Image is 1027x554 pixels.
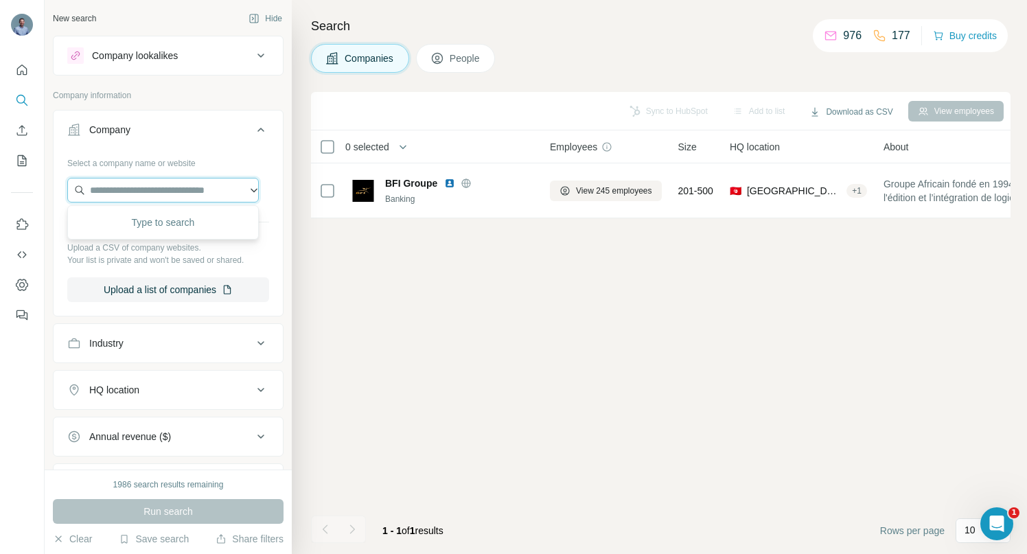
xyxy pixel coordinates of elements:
div: Company [89,123,130,137]
button: Quick start [11,58,33,82]
img: Avatar [11,14,33,36]
span: View 245 employees [576,185,652,197]
button: Annual revenue ($) [54,420,283,453]
button: Search [11,88,33,113]
span: Rows per page [880,524,945,538]
button: Feedback [11,303,33,327]
button: Share filters [216,532,284,546]
button: Buy credits [933,26,997,45]
p: 976 [843,27,862,44]
iframe: Intercom live chat [980,507,1013,540]
p: Upload a CSV of company websites. [67,242,269,254]
span: of [402,525,410,536]
span: 0 selected [345,140,389,154]
button: Upload a list of companies [67,277,269,302]
span: Size [678,140,697,154]
p: Your list is private and won't be saved or shared. [67,254,269,266]
span: 1 [410,525,415,536]
span: 201-500 [678,184,713,198]
button: Save search [119,532,189,546]
span: Employees [550,140,597,154]
div: New search [53,12,96,25]
p: Company information [53,89,284,102]
p: 10 [965,523,976,537]
button: Hide [239,8,292,29]
button: Dashboard [11,273,33,297]
button: My lists [11,148,33,173]
button: View 245 employees [550,181,662,201]
span: Companies [345,51,395,65]
span: results [382,525,443,536]
button: Use Surfe API [11,242,33,267]
button: Clear [53,532,92,546]
span: HQ location [730,140,780,154]
div: + 1 [846,185,867,197]
div: Industry [89,336,124,350]
span: 1 [1008,507,1019,518]
span: 1 - 1 [382,525,402,536]
div: Company lookalikes [92,49,178,62]
span: About [884,140,909,154]
div: Banking [385,193,533,205]
div: 1986 search results remaining [113,478,224,491]
button: Industry [54,327,283,360]
div: Type to search [71,209,255,236]
span: BFI Groupe [385,176,437,190]
img: Logo of BFI Groupe [352,180,374,202]
button: Download as CSV [800,102,902,122]
div: HQ location [89,383,139,397]
button: Enrich CSV [11,118,33,143]
span: [GEOGRAPHIC_DATA], [GEOGRAPHIC_DATA] [747,184,841,198]
img: LinkedIn logo [444,178,455,189]
span: People [450,51,481,65]
span: 🇹🇳 [730,184,741,198]
button: Company lookalikes [54,39,283,72]
button: HQ location [54,373,283,406]
button: Company [54,113,283,152]
h4: Search [311,16,1011,36]
div: Select a company name or website [67,152,269,170]
p: 177 [892,27,910,44]
button: Employees (size) [54,467,283,500]
div: Annual revenue ($) [89,430,171,443]
button: Use Surfe on LinkedIn [11,212,33,237]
